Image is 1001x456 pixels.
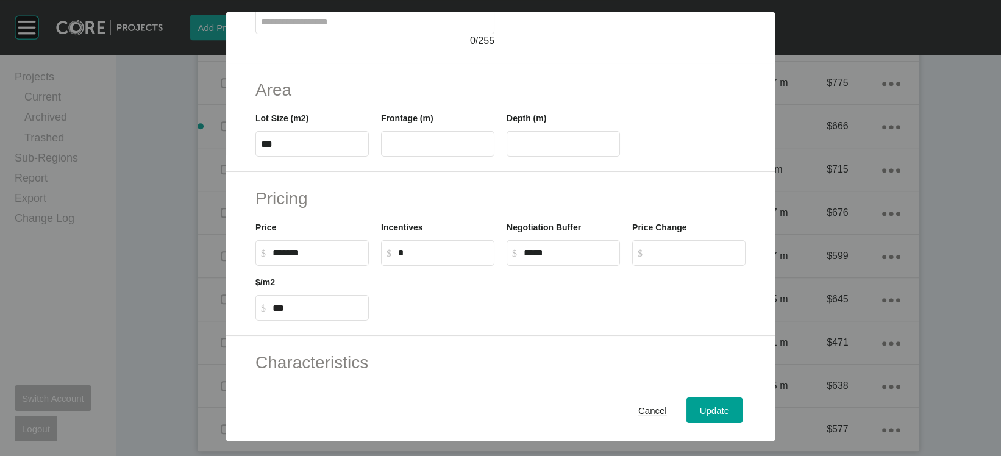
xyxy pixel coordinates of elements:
label: Price [255,223,276,232]
tspan: $ [512,248,517,258]
span: 0 [470,35,476,46]
tspan: $ [261,303,266,313]
label: Incentives [381,223,422,232]
label: Negotiation Buffer [507,223,581,232]
label: Depth (m) [507,113,546,123]
input: $ [273,303,363,313]
div: / 255 [255,34,494,48]
button: Cancel [625,397,680,423]
input: $ [649,248,740,258]
label: Lot Size (m2) [255,113,308,123]
span: Cancel [638,405,667,416]
h2: Characteristics [255,351,746,374]
button: Update [686,397,743,423]
label: Frontage (m) [381,113,433,123]
input: $ [398,248,489,258]
h2: Pricing [255,187,746,210]
tspan: $ [638,248,643,258]
input: $ [524,248,614,258]
tspan: $ [387,248,391,258]
label: $/m2 [255,277,275,287]
span: Update [700,405,729,416]
tspan: $ [261,248,266,258]
label: Price Change [632,223,686,232]
input: $ [273,248,363,258]
h2: Area [255,78,746,102]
